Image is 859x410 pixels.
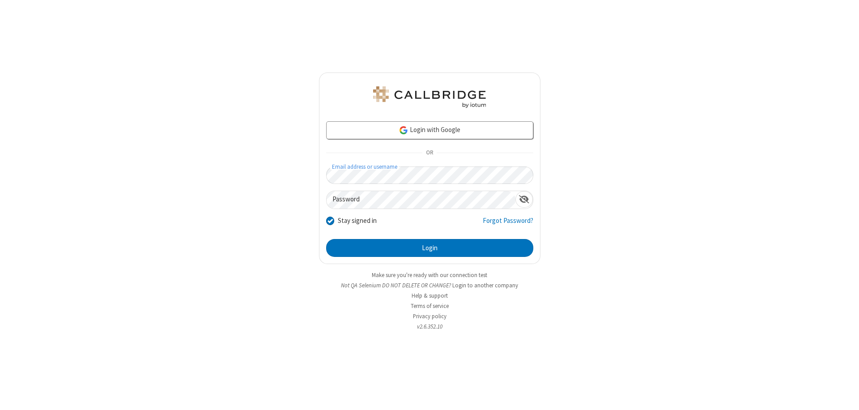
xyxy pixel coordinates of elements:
label: Stay signed in [338,216,377,226]
a: Terms of service [411,302,449,310]
a: Make sure you're ready with our connection test [372,271,487,279]
span: OR [422,147,437,159]
input: Email address or username [326,167,533,184]
a: Help & support [412,292,448,299]
a: Privacy policy [413,312,447,320]
img: QA Selenium DO NOT DELETE OR CHANGE [371,86,488,108]
div: Show password [515,191,533,208]
li: v2.6.352.10 [319,322,540,331]
input: Password [327,191,515,209]
button: Login [326,239,533,257]
a: Forgot Password? [483,216,533,233]
img: google-icon.png [399,125,408,135]
button: Login to another company [452,281,518,290]
li: Not QA Selenium DO NOT DELETE OR CHANGE? [319,281,540,290]
a: Login with Google [326,121,533,139]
